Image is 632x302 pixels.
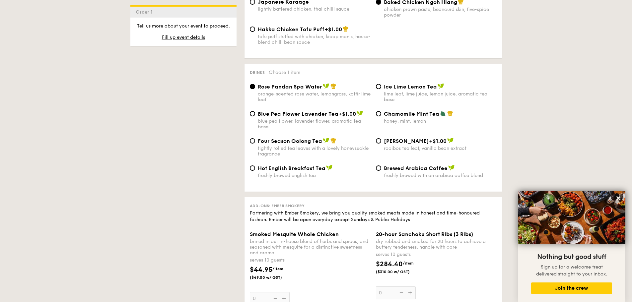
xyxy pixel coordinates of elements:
[250,257,371,264] div: serves 10 guests
[330,138,336,144] img: icon-chef-hat.a58ddaea.svg
[376,138,381,144] input: [PERSON_NAME]+$1.00rooibos tea leaf, vanilla bean extract
[258,118,371,130] div: blue pea flower, lavender flower, aromatic tea base
[438,83,444,89] img: icon-vegan.f8ff3823.svg
[250,27,255,32] input: Hakka Chicken Tofu Puff+$1.00tofu puff stuffed with chicken, kicap manis, house-blend chilli bean...
[447,138,454,144] img: icon-vegan.f8ff3823.svg
[403,261,414,266] span: /item
[448,165,455,171] img: icon-vegan.f8ff3823.svg
[258,146,371,157] div: tightly rolled tea leaves with a lovely honeysuckle fragrance
[384,118,497,124] div: honey, mint, lemon
[376,165,381,171] input: Brewed Arabica Coffeefreshly brewed with an arabica coffee blend
[258,26,324,32] span: Hakka Chicken Tofu Puff
[250,70,265,75] span: Drinks
[258,6,371,12] div: lightly battered chicken, thai chilli sauce
[269,70,300,75] span: Choose 1 item
[250,239,371,256] div: brined in our in-house blend of herbs and spices, and seasoned with mesquite for a distinctive sw...
[376,84,381,89] input: Ice Lime Lemon Tealime leaf, lime juice, lemon juice, aromatic tea base
[272,267,283,271] span: /item
[258,173,371,178] div: freshly brewed english tea
[537,253,606,261] span: Nothing but good stuff
[258,165,325,171] span: Hot English Breakfast Tea
[258,34,371,45] div: tofu puff stuffed with chicken, kicap manis, house-blend chilli bean sauce
[440,110,446,116] img: icon-vegetarian.fe4039eb.svg
[384,7,497,18] div: chicken prawn paste, beancurd skin, five-spice powder
[536,264,607,277] span: Sign up for a welcome treat delivered straight to your inbox.
[384,84,437,90] span: Ice Lime Lemon Tea
[326,165,333,171] img: icon-vegan.f8ff3823.svg
[384,146,497,151] div: rooibos tea leaf, vanilla bean extract
[376,111,381,116] input: Chamomile Mint Teahoney, mint, lemon
[429,138,447,144] span: +$1.00
[258,91,371,102] div: orange-scented rose water, lemongrass, kaffir lime leaf
[357,110,363,116] img: icon-vegan.f8ff3823.svg
[136,9,155,15] span: Order 1
[250,210,497,223] div: Partnering with Ember Smokery, we bring you quality smoked meats made in honest and time-honoured...
[250,231,339,237] span: Smoked Mesquite Whole Chicken
[384,138,429,144] span: [PERSON_NAME]
[447,110,453,116] img: icon-chef-hat.a58ddaea.svg
[136,23,231,30] p: Tell us more about your event to proceed.
[376,251,497,258] div: serves 10 guests
[518,191,625,244] img: DSC07876-Edit02-Large.jpeg
[324,26,342,32] span: +$1.00
[376,260,403,268] span: $284.40
[384,173,497,178] div: freshly brewed with an arabica coffee blend
[343,26,349,32] img: icon-chef-hat.a58ddaea.svg
[338,111,356,117] span: +$1.00
[250,111,255,116] input: Blue Pea Flower Lavender Tea+$1.00blue pea flower, lavender flower, aromatic tea base
[250,138,255,144] input: Four Season Oolong Teatightly rolled tea leaves with a lovely honeysuckle fragrance
[323,138,329,144] img: icon-vegan.f8ff3823.svg
[250,84,255,89] input: Rose Pandan Spa Waterorange-scented rose water, lemongrass, kaffir lime leaf
[258,84,322,90] span: Rose Pandan Spa Water
[384,165,448,171] span: Brewed Arabica Coffee
[376,231,473,237] span: 20-hour Sanchoku Short Ribs (3 Ribs)
[531,282,612,294] button: Join the crew
[250,165,255,171] input: Hot English Breakfast Teafreshly brewed english tea
[376,239,497,250] div: dry rubbed and smoked for 20 hours to achieve a buttery tenderness, handle with care
[250,275,295,280] span: ($49.00 w/ GST)
[384,111,439,117] span: Chamomile Mint Tea
[384,91,497,102] div: lime leaf, lime juice, lemon juice, aromatic tea base
[330,83,336,89] img: icon-chef-hat.a58ddaea.svg
[258,138,322,144] span: Four Season Oolong Tea
[250,266,272,274] span: $44.95
[258,111,338,117] span: Blue Pea Flower Lavender Tea
[323,83,329,89] img: icon-vegan.f8ff3823.svg
[613,193,624,204] button: Close
[162,34,205,40] span: Fill up event details
[376,269,421,274] span: ($310.00 w/ GST)
[250,204,305,208] span: Add-ons: Ember Smokery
